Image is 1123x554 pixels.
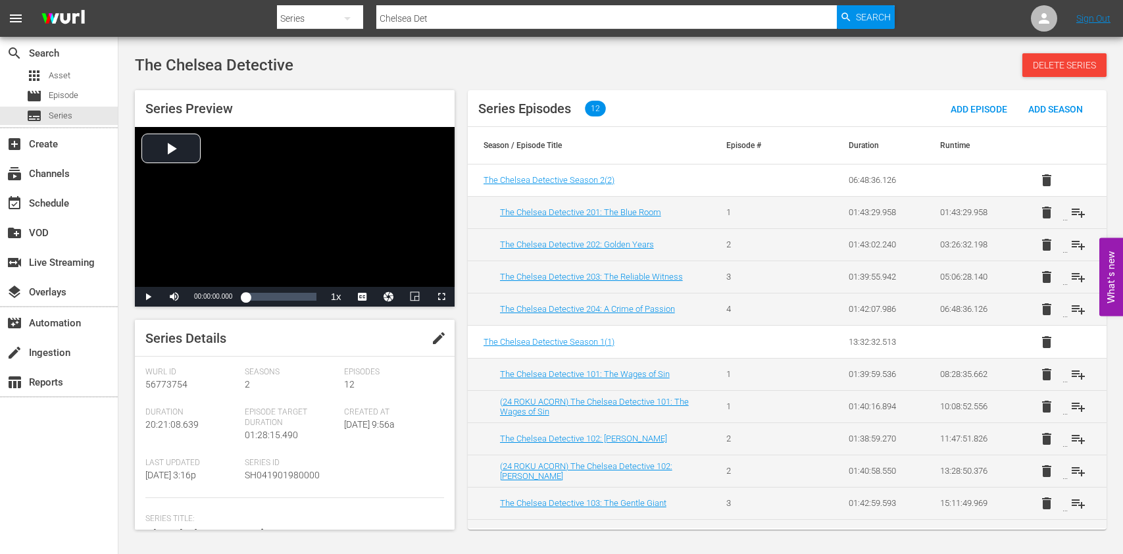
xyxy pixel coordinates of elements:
[711,455,801,487] td: 2
[7,166,22,182] span: Channels
[7,195,22,211] span: Schedule
[376,287,402,307] button: Jump To Time
[245,407,337,428] span: Episode Target Duration
[924,228,1015,261] td: 03:26:32.198
[1062,488,1094,519] button: playlist_add
[32,3,95,34] img: ans4CAIJ8jUAAAAAAAAAAAAAAAAAAAAAAAAgQb4GAAAAAAAAAAAAAAAAAAAAAAAAJMjXAAAAAAAAAAAAAAAAAAAAAAAAgAT5G...
[1031,197,1062,228] button: delete
[1062,197,1094,228] button: playlist_add
[145,514,437,524] span: Series Title:
[7,45,22,61] span: Search
[402,287,428,307] button: Picture-in-Picture
[26,88,42,104] span: Episode
[245,379,250,390] span: 2
[1031,423,1062,455] button: delete
[1039,205,1055,220] span: delete
[1062,359,1094,390] button: playlist_add
[323,287,349,307] button: Playback Rate
[344,407,437,418] span: Created At
[500,434,667,443] a: The Chelsea Detective 102: [PERSON_NAME]
[500,498,666,508] a: The Chelsea Detective 103: The Gentle Giant
[833,358,924,390] td: 01:39:59.536
[1062,229,1094,261] button: playlist_add
[484,337,614,347] span: The Chelsea Detective Season 1 ( 1 )
[49,69,70,82] span: Asset
[833,519,924,551] td: 01:45:09.968
[1039,463,1055,479] span: delete
[26,68,42,84] span: Asset
[500,397,689,416] a: (24 ROKU ACORN) The Chelsea Detective 101: The Wages of Sin
[1062,261,1094,293] button: playlist_add
[1018,104,1093,114] span: Add Season
[500,369,670,379] a: The Chelsea Detective 101: The Wages of Sin
[833,164,924,197] td: 06:48:36.126
[7,255,22,270] span: Live Streaming
[145,379,187,390] span: 56773754
[245,430,298,440] span: 01:28:15.490
[49,89,78,102] span: Episode
[1062,391,1094,422] button: playlist_add
[1076,13,1111,24] a: Sign Out
[924,293,1015,325] td: 06:48:36.126
[711,293,801,325] td: 4
[1022,53,1107,77] button: Delete Series
[924,261,1015,293] td: 05:06:28.140
[1070,205,1086,220] span: playlist_add
[344,379,355,390] span: 12
[1062,455,1094,487] button: playlist_add
[468,127,711,164] th: Season / Episode Title
[711,228,801,261] td: 2
[145,101,233,116] span: Series Preview
[7,345,22,361] span: Ingestion
[1070,495,1086,511] span: playlist_add
[837,5,895,29] button: Search
[245,470,320,480] span: SH041901980000
[500,304,675,314] a: The Chelsea Detective 204: A Crime of Passion
[1039,237,1055,253] span: delete
[1039,495,1055,511] span: delete
[833,422,924,455] td: 01:38:59.270
[1070,431,1086,447] span: playlist_add
[7,374,22,390] span: Reports
[7,315,22,331] span: Automation
[924,390,1015,422] td: 10:08:52.556
[833,196,924,228] td: 01:43:29.958
[145,407,238,418] span: Duration
[1039,366,1055,382] span: delete
[1031,293,1062,325] button: delete
[7,284,22,300] span: Overlays
[145,470,196,480] span: [DATE] 3:16p
[7,136,22,152] span: Create
[1070,463,1086,479] span: playlist_add
[711,196,801,228] td: 1
[145,367,238,378] span: Wurl Id
[1039,269,1055,285] span: delete
[1070,366,1086,382] span: playlist_add
[7,225,22,241] span: VOD
[1031,229,1062,261] button: delete
[1062,423,1094,455] button: playlist_add
[1070,237,1086,253] span: playlist_add
[1070,399,1086,415] span: playlist_add
[711,487,801,519] td: 3
[1018,97,1093,120] button: Add Season
[833,487,924,519] td: 01:42:59.593
[1031,520,1062,551] button: delete
[940,104,1018,114] span: Add Episode
[1031,391,1062,422] button: delete
[49,109,72,122] span: Series
[1070,528,1086,543] span: playlist_add
[924,422,1015,455] td: 11:47:51.826
[245,367,337,378] span: Seasons
[1031,164,1062,196] button: delete
[711,358,801,390] td: 1
[145,526,278,542] span: The Chelsea Detective
[833,228,924,261] td: 01:43:02.240
[8,11,24,26] span: menu
[711,519,801,551] td: 3
[856,5,891,29] span: Search
[940,97,1018,120] button: Add Episode
[833,390,924,422] td: 01:40:16.894
[245,458,337,468] span: Series ID
[1039,431,1055,447] span: delete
